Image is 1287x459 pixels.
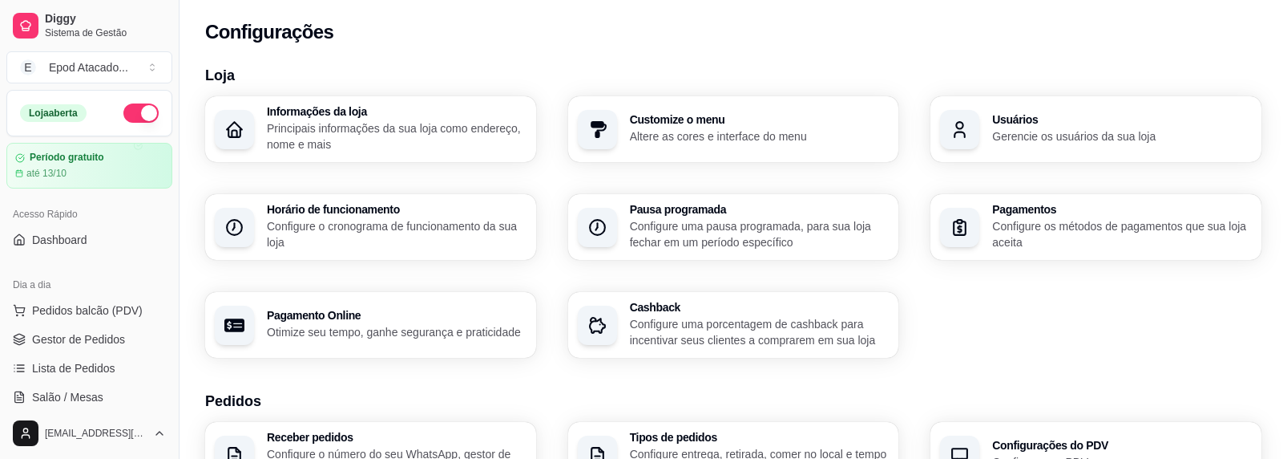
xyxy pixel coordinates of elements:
button: PagamentosConfigure os métodos de pagamentos que sua loja aceita [930,194,1261,260]
a: Lista de Pedidos [6,355,172,381]
a: Gestor de Pedidos [6,327,172,352]
span: Sistema de Gestão [45,26,166,39]
span: Pedidos balcão (PDV) [32,303,143,319]
h3: Usuários [992,114,1252,125]
p: Configure uma porcentagem de cashback para incentivar seus clientes a comprarem em sua loja [630,316,890,348]
div: Acesso Rápido [6,201,172,227]
button: Informações da lojaPrincipais informações da sua loja como endereço, nome e mais [205,96,536,162]
h3: Tipos de pedidos [630,432,890,443]
div: Epod Atacado ... [49,59,128,75]
button: Pedidos balcão (PDV) [6,298,172,323]
p: Configure os métodos de pagamentos que sua loja aceita [992,218,1252,250]
span: Salão / Mesas [32,389,103,405]
span: Dashboard [32,232,87,248]
p: Configure uma pausa programada, para sua loja fechar em um período específico [630,218,890,250]
article: até 13/10 [26,167,67,180]
span: E [20,59,36,75]
p: Otimize seu tempo, ganhe segurança e praticidade [267,324,526,340]
h3: Customize o menu [630,114,890,125]
button: Customize o menuAltere as cores e interface do menu [568,96,899,162]
span: [EMAIL_ADDRESS][DOMAIN_NAME] [45,427,147,440]
h3: Receber pedidos [267,432,526,443]
button: Horário de funcionamentoConfigure o cronograma de funcionamento da sua loja [205,194,536,260]
a: Salão / Mesas [6,384,172,410]
h3: Configurações do PDV [992,440,1252,451]
span: Gestor de Pedidos [32,331,125,347]
h3: Pagamentos [992,204,1252,215]
h3: Pedidos [205,390,1261,412]
h3: Horário de funcionamento [267,204,526,215]
div: Loja aberta [20,104,87,122]
h3: Pagamento Online [267,310,526,321]
span: Lista de Pedidos [32,360,115,376]
h2: Configurações [205,19,333,45]
p: Altere as cores e interface do menu [630,128,890,144]
p: Principais informações da sua loja como endereço, nome e mais [267,120,526,152]
div: Dia a dia [6,272,172,298]
button: Select a team [6,51,172,83]
h3: Informações da loja [267,106,526,117]
article: Período gratuito [30,152,104,164]
button: CashbackConfigure uma porcentagem de cashback para incentivar seus clientes a comprarem em sua loja [568,292,899,358]
button: Pagamento OnlineOtimize seu tempo, ganhe segurança e praticidade [205,292,536,358]
p: Configure o cronograma de funcionamento da sua loja [267,218,526,250]
a: DiggySistema de Gestão [6,6,172,45]
a: Dashboard [6,227,172,253]
button: Pausa programadaConfigure uma pausa programada, para sua loja fechar em um período específico [568,194,899,260]
h3: Loja [205,64,1261,87]
span: Diggy [45,12,166,26]
p: Gerencie os usuários da sua loja [992,128,1252,144]
button: [EMAIL_ADDRESS][DOMAIN_NAME] [6,414,172,453]
button: Alterar Status [123,104,159,123]
h3: Pausa programada [630,204,890,215]
a: Período gratuitoaté 13/10 [6,143,172,189]
h3: Cashback [630,302,890,313]
button: UsuáriosGerencie os usuários da sua loja [930,96,1261,162]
